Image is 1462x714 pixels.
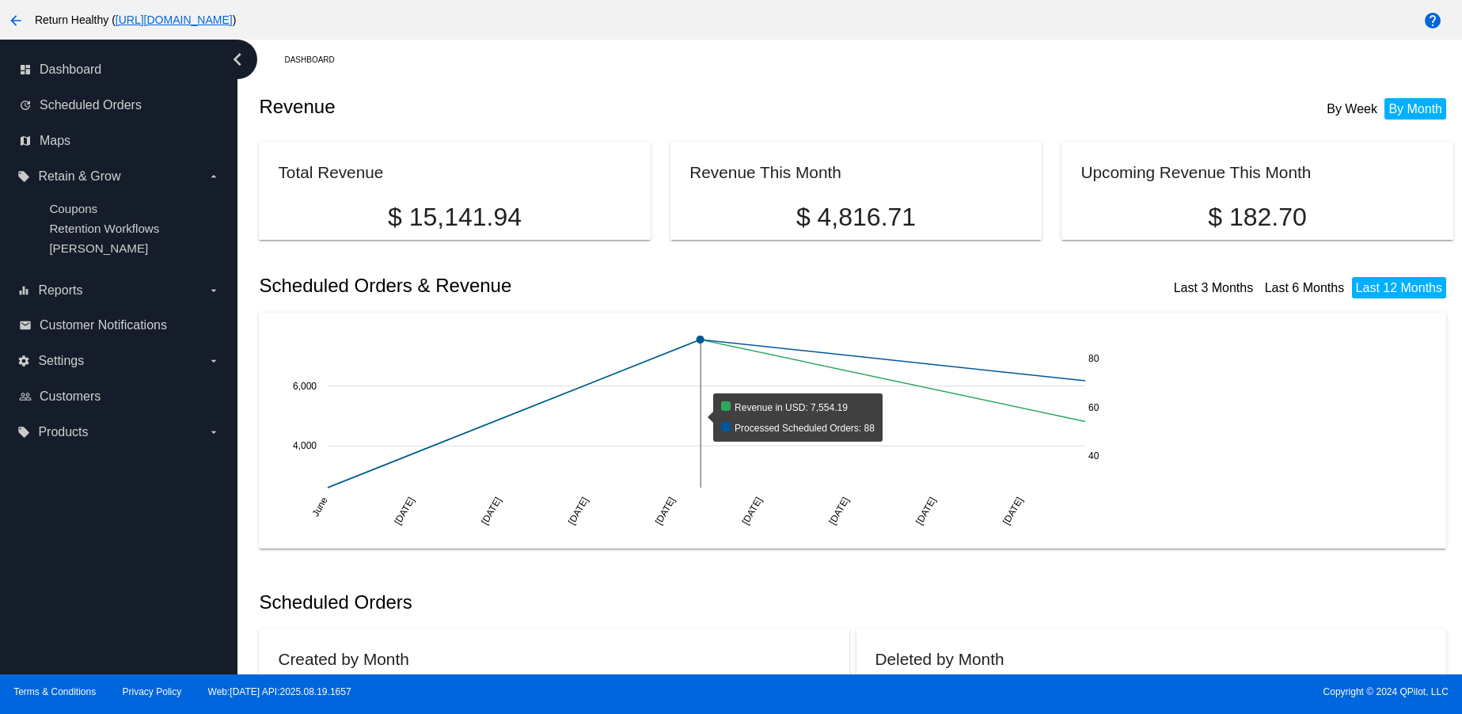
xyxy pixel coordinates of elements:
[40,63,101,77] span: Dashboard
[1088,450,1099,461] text: 40
[19,93,220,118] a: update Scheduled Orders
[827,495,852,526] text: [DATE]
[40,134,70,148] span: Maps
[207,426,220,439] i: arrow_drop_down
[278,203,631,232] p: $ 15,141.94
[207,355,220,367] i: arrow_drop_down
[259,275,856,297] h2: Scheduled Orders & Revenue
[278,163,383,181] h2: Total Revenue
[1088,401,1099,412] text: 60
[278,650,408,668] h2: Created by Month
[116,13,233,26] a: [URL][DOMAIN_NAME]
[17,355,30,367] i: settings
[689,203,1022,232] p: $ 4,816.71
[40,389,101,404] span: Customers
[875,650,1004,668] h2: Deleted by Month
[259,96,856,118] h2: Revenue
[40,98,142,112] span: Scheduled Orders
[19,128,220,154] a: map Maps
[1356,281,1442,294] a: Last 12 Months
[38,169,120,184] span: Retain & Grow
[17,170,30,183] i: local_offer
[1265,281,1345,294] a: Last 6 Months
[49,241,148,255] a: [PERSON_NAME]
[480,495,504,526] text: [DATE]
[6,11,25,30] mat-icon: arrow_back
[1423,11,1442,30] mat-icon: help
[1384,98,1446,120] li: By Month
[123,686,182,697] a: Privacy Policy
[1174,281,1254,294] a: Last 3 Months
[745,686,1449,697] span: Copyright © 2024 QPilot, LLC
[293,380,317,391] text: 6,000
[310,495,330,518] text: June
[19,319,32,332] i: email
[40,318,167,332] span: Customer Notifications
[13,686,96,697] a: Terms & Conditions
[689,163,841,181] h2: Revenue This Month
[19,135,32,147] i: map
[207,170,220,183] i: arrow_drop_down
[38,283,82,298] span: Reports
[566,495,590,526] text: [DATE]
[19,99,32,112] i: update
[35,13,236,26] span: Return Healthy ( )
[293,440,317,451] text: 4,000
[1088,353,1099,364] text: 80
[1080,203,1434,232] p: $ 182.70
[393,495,417,526] text: [DATE]
[653,495,678,526] text: [DATE]
[17,426,30,439] i: local_offer
[49,222,159,235] a: Retention Workflows
[49,202,97,215] a: Coupons
[1323,98,1381,120] li: By Week
[1001,495,1026,526] text: [DATE]
[1080,163,1311,181] h2: Upcoming Revenue This Month
[208,686,351,697] a: Web:[DATE] API:2025.08.19.1657
[38,425,88,439] span: Products
[19,313,220,338] a: email Customer Notifications
[19,390,32,403] i: people_outline
[259,591,856,613] h2: Scheduled Orders
[17,284,30,297] i: equalizer
[225,47,250,72] i: chevron_left
[914,495,939,526] text: [DATE]
[19,57,220,82] a: dashboard Dashboard
[19,384,220,409] a: people_outline Customers
[284,47,348,72] a: Dashboard
[740,495,765,526] text: [DATE]
[207,284,220,297] i: arrow_drop_down
[38,354,84,368] span: Settings
[19,63,32,76] i: dashboard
